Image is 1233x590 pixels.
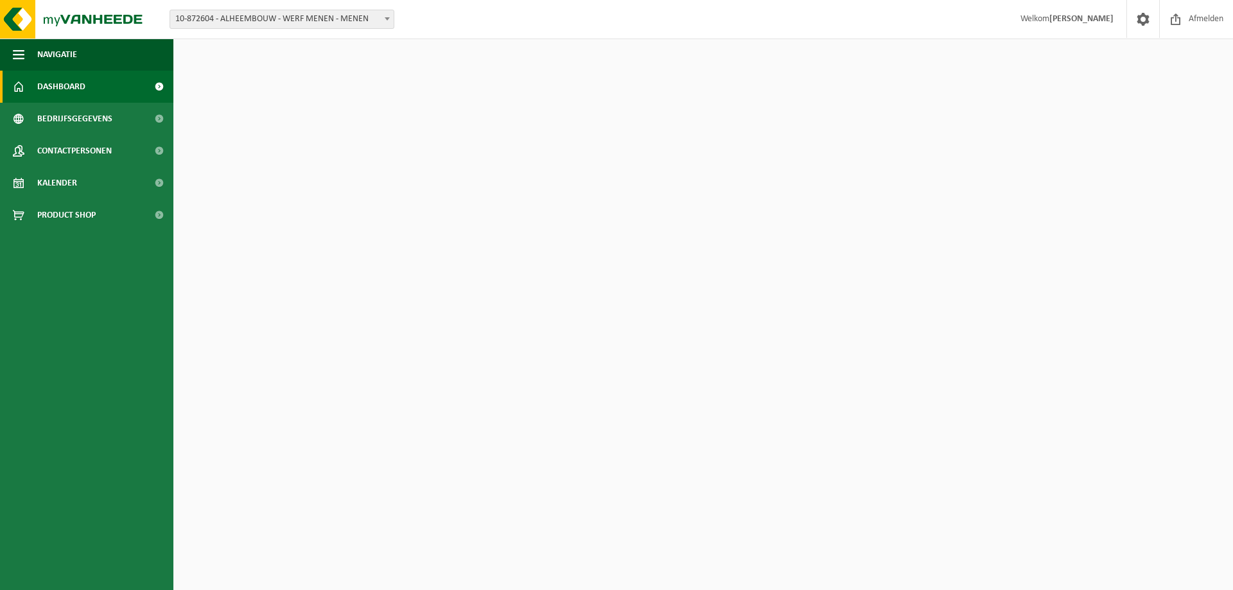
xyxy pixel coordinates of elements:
span: Navigatie [37,39,77,71]
span: 10-872604 - ALHEEMBOUW - WERF MENEN - MENEN [170,10,394,28]
span: Kalender [37,167,77,199]
span: Contactpersonen [37,135,112,167]
span: 10-872604 - ALHEEMBOUW - WERF MENEN - MENEN [170,10,394,29]
strong: [PERSON_NAME] [1049,14,1114,24]
span: Bedrijfsgegevens [37,103,112,135]
span: Product Shop [37,199,96,231]
span: Dashboard [37,71,85,103]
